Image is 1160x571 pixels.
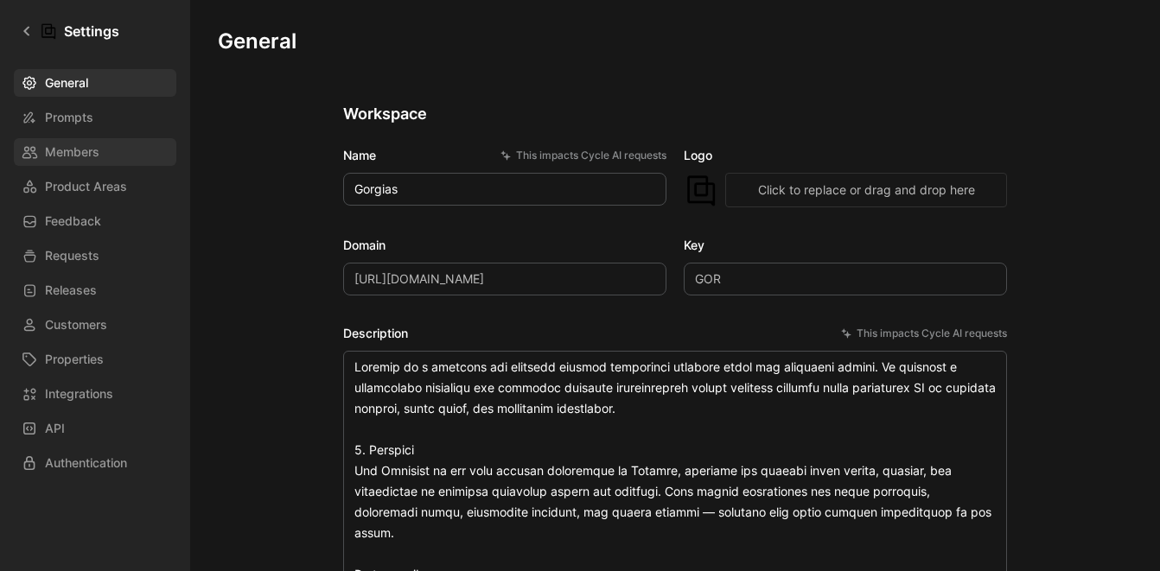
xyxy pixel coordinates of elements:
a: Customers [14,311,176,339]
a: Members [14,138,176,166]
label: Domain [343,235,666,256]
span: Customers [45,314,107,335]
span: Properties [45,349,104,370]
label: Key [684,235,1007,256]
span: Requests [45,245,99,266]
label: Logo [684,145,1007,166]
a: General [14,69,176,97]
img: logo [684,173,718,207]
label: Name [343,145,666,166]
a: Integrations [14,380,176,408]
a: Requests [14,242,176,270]
h1: Settings [64,21,119,41]
h1: General [218,28,296,55]
input: Some placeholder [343,263,666,295]
a: Prompts [14,104,176,131]
a: Product Areas [14,173,176,200]
a: API [14,415,176,442]
button: Click to replace or drag and drop here [725,173,1007,207]
span: Integrations [45,384,113,404]
span: Product Areas [45,176,127,197]
span: API [45,418,65,439]
span: Authentication [45,453,127,473]
a: Feedback [14,207,176,235]
a: Properties [14,346,176,373]
h2: Workspace [343,104,1007,124]
div: This impacts Cycle AI requests [841,325,1007,342]
span: Prompts [45,107,93,128]
span: Feedback [45,211,101,232]
div: This impacts Cycle AI requests [500,147,666,164]
span: Releases [45,280,97,301]
a: Settings [14,14,126,48]
label: Description [343,323,1007,344]
a: Releases [14,276,176,304]
a: Authentication [14,449,176,477]
span: Members [45,142,99,162]
span: General [45,73,88,93]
